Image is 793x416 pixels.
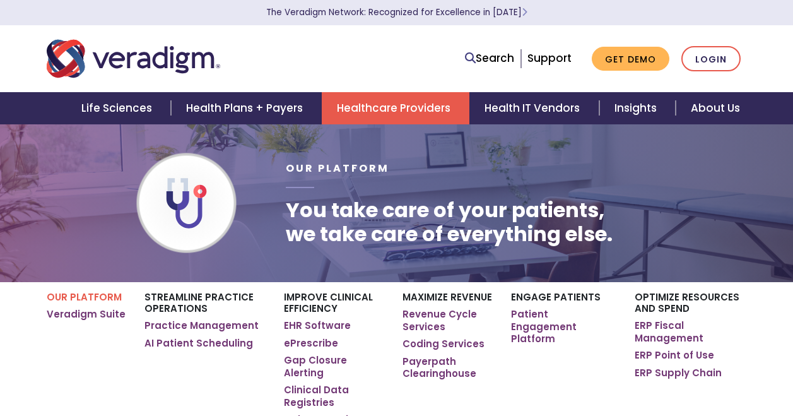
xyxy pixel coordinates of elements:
[47,308,126,321] a: Veradigm Suite
[681,46,741,72] a: Login
[286,161,389,175] span: Our Platform
[635,349,714,362] a: ERP Point of Use
[469,92,599,124] a: Health IT Vendors
[402,308,492,333] a: Revenue Cycle Services
[144,319,259,332] a: Practice Management
[635,367,722,379] a: ERP Supply Chain
[284,354,384,379] a: Gap Closure Alerting
[144,337,253,350] a: AI Patient Scheduling
[284,319,351,332] a: EHR Software
[465,50,514,67] a: Search
[286,198,613,247] h1: You take care of your patients, we take care of everything else.
[402,338,485,350] a: Coding Services
[322,92,469,124] a: Healthcare Providers
[599,92,676,124] a: Insights
[171,92,322,124] a: Health Plans + Payers
[522,6,527,18] span: Learn More
[592,47,669,71] a: Get Demo
[402,355,492,380] a: Payerpath Clearinghouse
[676,92,755,124] a: About Us
[266,6,527,18] a: The Veradigm Network: Recognized for Excellence in [DATE]Learn More
[284,384,384,408] a: Clinical Data Registries
[284,337,338,350] a: ePrescribe
[66,92,171,124] a: Life Sciences
[635,319,746,344] a: ERP Fiscal Management
[511,308,616,345] a: Patient Engagement Platform
[527,51,572,66] a: Support
[47,38,220,80] img: Veradigm logo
